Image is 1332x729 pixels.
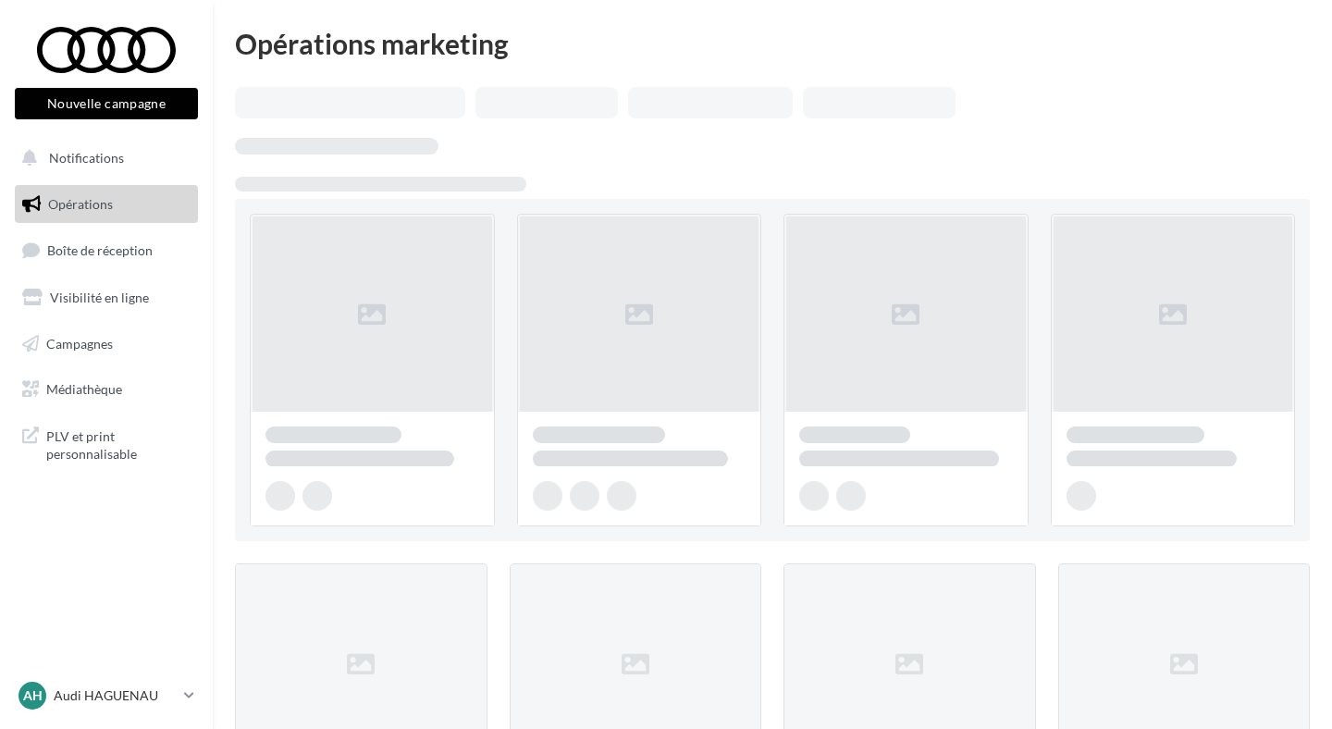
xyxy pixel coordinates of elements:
span: AH [23,686,43,705]
a: Opérations [11,185,202,224]
span: Boîte de réception [47,242,153,258]
a: Campagnes [11,325,202,364]
div: Opérations marketing [235,30,1310,57]
a: Visibilité en ligne [11,278,202,317]
span: Visibilité en ligne [50,290,149,305]
span: Opérations [48,196,113,212]
p: Audi HAGUENAU [54,686,177,705]
button: Notifications [11,139,194,178]
a: Médiathèque [11,370,202,409]
button: Nouvelle campagne [15,88,198,119]
a: Boîte de réception [11,230,202,270]
a: PLV et print personnalisable [11,416,202,471]
span: Notifications [49,150,124,166]
span: Médiathèque [46,381,122,397]
span: PLV et print personnalisable [46,424,191,463]
a: AH Audi HAGUENAU [15,678,198,713]
span: Campagnes [46,335,113,351]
